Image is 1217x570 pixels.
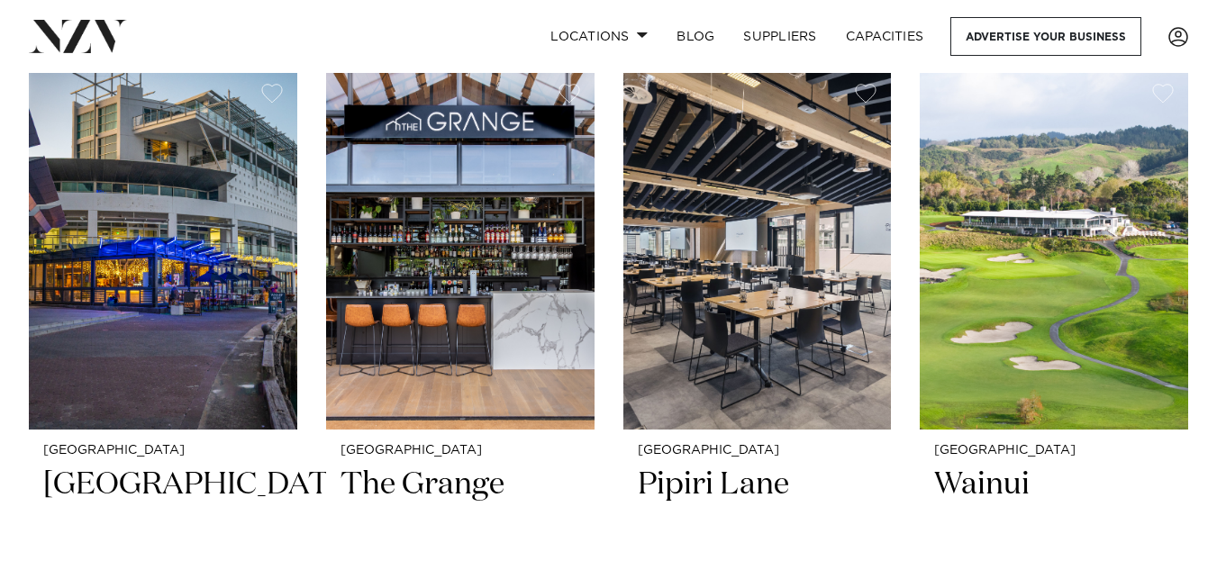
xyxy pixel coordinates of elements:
[341,444,580,457] small: [GEOGRAPHIC_DATA]
[662,17,729,56] a: BLOG
[934,444,1174,457] small: [GEOGRAPHIC_DATA]
[536,17,662,56] a: Locations
[950,17,1141,56] a: Advertise your business
[831,17,939,56] a: Capacities
[638,444,877,457] small: [GEOGRAPHIC_DATA]
[729,17,831,56] a: SUPPLIERS
[29,20,127,52] img: nzv-logo.png
[43,444,283,457] small: [GEOGRAPHIC_DATA]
